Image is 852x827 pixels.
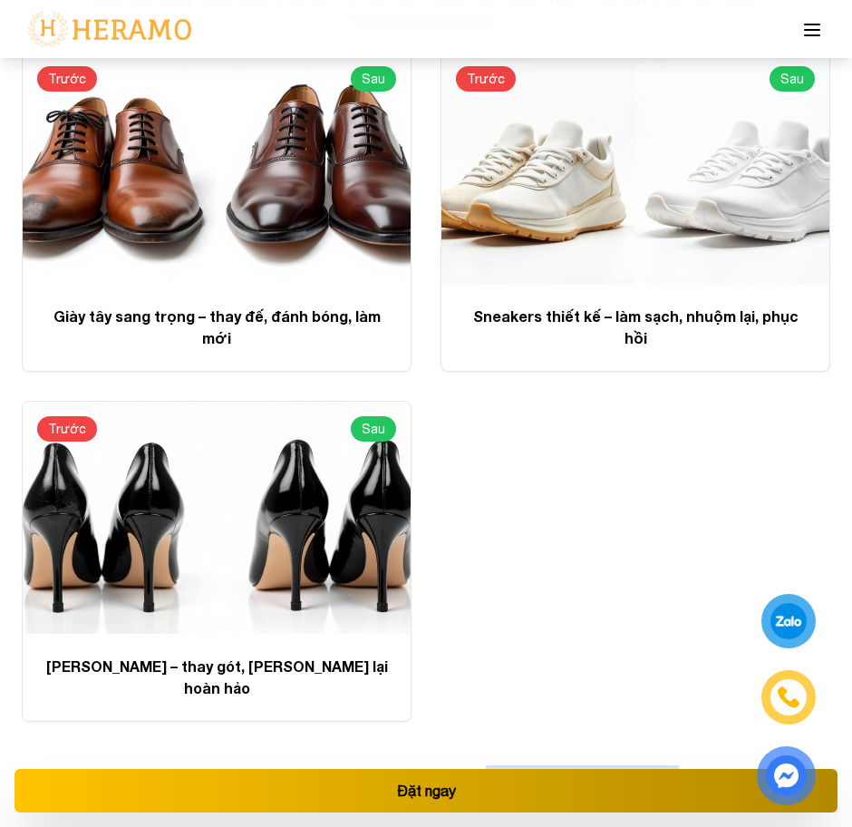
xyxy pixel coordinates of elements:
[770,66,815,92] span: Sau
[775,684,803,711] img: phone-icon
[15,769,837,812] button: Đặt ngay
[44,656,389,699] p: [PERSON_NAME] – thay gót, [PERSON_NAME] lại hoàn hảo
[22,10,197,48] img: logo-with-text.png
[762,671,814,723] a: phone-icon
[456,66,516,92] span: Trước
[44,306,389,349] p: Giày tây sang trọng – thay đế, đánh bóng, làm mới
[351,66,396,92] span: Sau
[351,416,396,442] span: Sau
[463,306,808,349] p: Sneakers thiết kế – làm sạch, nhuộm lại, phục hồi
[37,66,97,92] span: Trước
[37,416,97,442] span: Trước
